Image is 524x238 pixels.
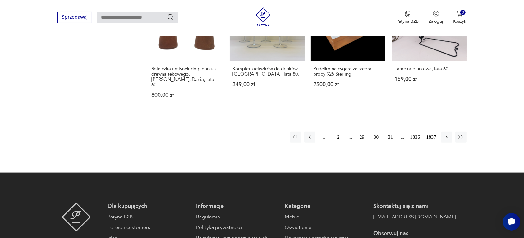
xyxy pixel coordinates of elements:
[108,224,190,231] a: Foreign customers
[196,213,278,221] a: Regulamin
[108,213,190,221] a: Patyna B2B
[371,132,382,143] button: 30
[57,12,92,23] button: Sprzedawaj
[397,18,419,24] p: Patyna B2B
[373,230,456,237] p: Obserwuj nas
[453,11,467,24] button: 0Koszyk
[285,213,367,221] a: Meble
[433,11,439,17] img: Ikonka użytkownika
[385,132,396,143] button: 31
[409,132,422,143] button: 1836
[285,203,367,210] p: Kategorie
[285,224,367,231] a: Oświetlenie
[373,203,456,210] p: Skontaktuj się z nami
[196,203,278,210] p: Informacje
[429,11,443,24] button: Zaloguj
[394,66,464,72] h3: Lampka biurkowa, lata 60
[57,16,92,20] a: Sprzedawaj
[453,18,467,24] p: Koszyk
[405,11,411,17] img: Ikona medalu
[314,66,383,77] h3: Pudełko na cygara ze srebra próby 925 Sterling
[503,213,520,231] iframe: Smartsupp widget button
[356,132,368,143] button: 29
[460,10,466,15] div: 0
[232,82,302,87] p: 349,00 zł
[333,132,344,143] button: 2
[429,18,443,24] p: Zaloguj
[314,82,383,87] p: 2500,00 zł
[397,11,419,24] a: Ikona medaluPatyna B2B
[151,92,221,98] p: 800,00 zł
[196,224,278,231] a: Polityka prywatności
[167,13,174,21] button: Szukaj
[319,132,330,143] button: 1
[425,132,438,143] button: 1837
[108,203,190,210] p: Dla kupujących
[397,11,419,24] button: Patyna B2B
[62,203,91,232] img: Patyna - sklep z meblami i dekoracjami vintage
[373,213,456,221] a: [EMAIL_ADDRESS][DOMAIN_NAME]
[232,66,302,77] h3: Komplet kieliszków do drinków, [GEOGRAPHIC_DATA], lata 80.
[457,11,463,17] img: Ikona koszyka
[151,66,221,87] h3: Solniczka i młynek do pieprzu z drewna tekowego, [PERSON_NAME], Dania, lata 60.
[254,7,273,26] img: Patyna - sklep z meblami i dekoracjami vintage
[394,77,464,82] p: 159,00 zł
